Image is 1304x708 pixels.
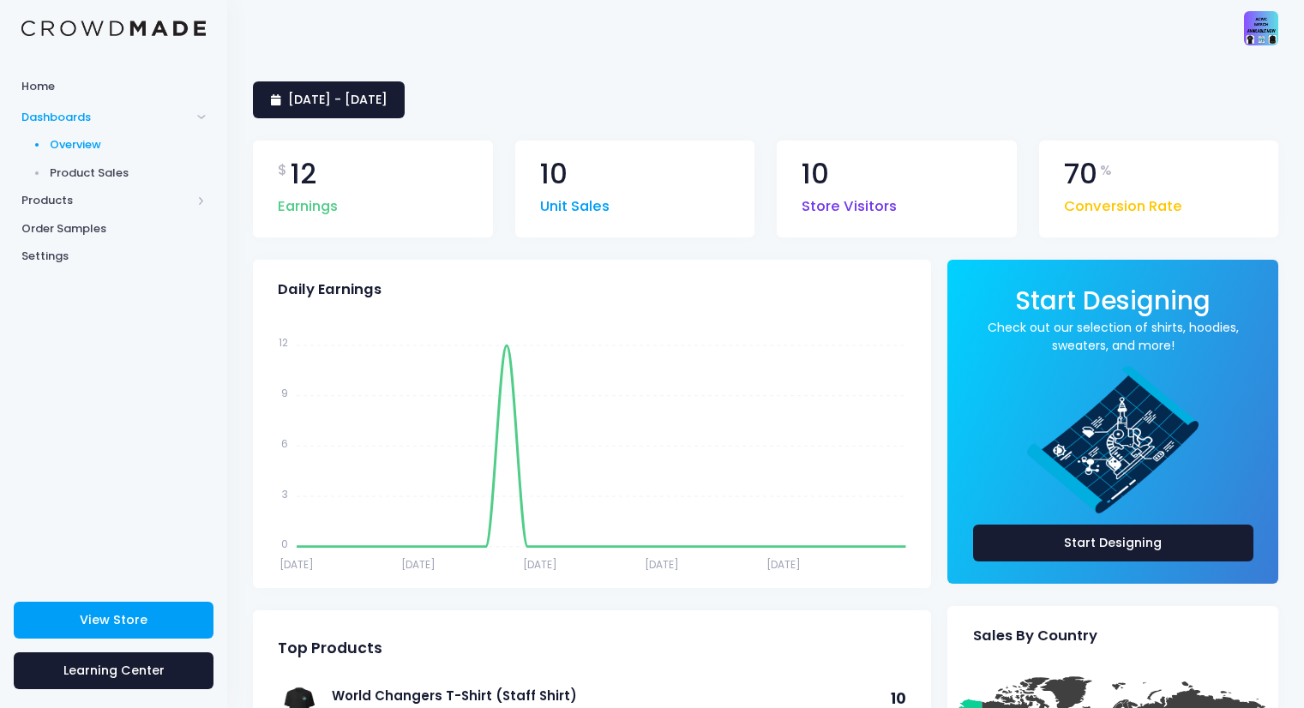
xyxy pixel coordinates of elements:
[21,192,191,209] span: Products
[21,220,206,237] span: Order Samples
[1064,188,1182,218] span: Conversion Rate
[281,435,288,450] tspan: 6
[282,486,288,501] tspan: 3
[973,525,1253,561] a: Start Designing
[278,639,382,657] span: Top Products
[14,652,213,689] a: Learning Center
[332,687,873,705] a: World Changers T-Shirt (Staff Shirt)
[1015,297,1211,314] a: Start Designing
[63,662,165,679] span: Learning Center
[1015,283,1211,318] span: Start Designing
[278,281,382,298] span: Daily Earnings
[50,136,207,153] span: Overview
[14,602,213,639] a: View Store
[21,21,206,37] img: Logo
[291,160,316,189] span: 12
[278,160,287,181] span: $
[802,188,897,218] span: Store Visitors
[281,386,288,400] tspan: 9
[253,81,405,118] a: [DATE] - [DATE]
[766,556,801,571] tspan: [DATE]
[1244,11,1278,45] img: User
[973,319,1253,355] a: Check out our selection of shirts, hoodies, sweaters, and more!
[21,109,191,126] span: Dashboards
[80,611,147,628] span: View Store
[50,165,207,182] span: Product Sales
[540,160,568,189] span: 10
[278,188,338,218] span: Earnings
[802,160,829,189] span: 10
[973,627,1097,645] span: Sales By Country
[279,556,314,571] tspan: [DATE]
[21,248,206,265] span: Settings
[1064,160,1097,189] span: 70
[288,91,388,108] span: [DATE] - [DATE]
[540,188,610,218] span: Unit Sales
[279,335,288,350] tspan: 12
[645,556,679,571] tspan: [DATE]
[523,556,557,571] tspan: [DATE]
[21,78,206,95] span: Home
[281,537,288,551] tspan: 0
[1100,160,1112,181] span: %
[401,556,436,571] tspan: [DATE]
